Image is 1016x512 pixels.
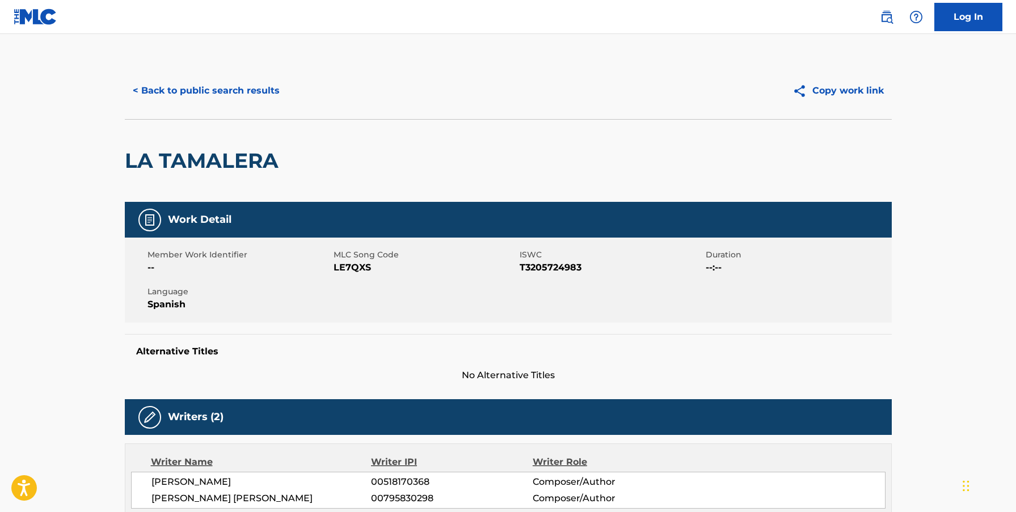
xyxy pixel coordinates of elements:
[147,261,331,274] span: --
[371,492,532,505] span: 00795830298
[147,298,331,311] span: Spanish
[334,249,517,261] span: MLC Song Code
[143,213,157,227] img: Work Detail
[14,9,57,25] img: MLC Logo
[792,84,812,98] img: Copy work link
[371,475,532,489] span: 00518170368
[125,148,284,174] h2: LA TAMALERA
[533,475,680,489] span: Composer/Author
[151,492,372,505] span: [PERSON_NAME] [PERSON_NAME]
[963,469,969,503] div: Drag
[151,475,372,489] span: [PERSON_NAME]
[151,455,372,469] div: Writer Name
[706,261,889,274] span: --:--
[785,77,892,105] button: Copy work link
[136,346,880,357] h5: Alternative Titles
[143,411,157,424] img: Writers
[371,455,533,469] div: Writer IPI
[334,261,517,274] span: LE7QXS
[147,286,331,298] span: Language
[880,10,893,24] img: search
[125,369,892,382] span: No Alternative Titles
[909,10,923,24] img: help
[533,455,680,469] div: Writer Role
[934,3,1002,31] a: Log In
[959,458,1016,512] iframe: Chat Widget
[520,261,703,274] span: T3205724983
[168,213,231,226] h5: Work Detail
[706,249,889,261] span: Duration
[875,6,898,28] a: Public Search
[147,249,331,261] span: Member Work Identifier
[168,411,224,424] h5: Writers (2)
[125,77,288,105] button: < Back to public search results
[520,249,703,261] span: ISWC
[905,6,928,28] div: Help
[533,492,680,505] span: Composer/Author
